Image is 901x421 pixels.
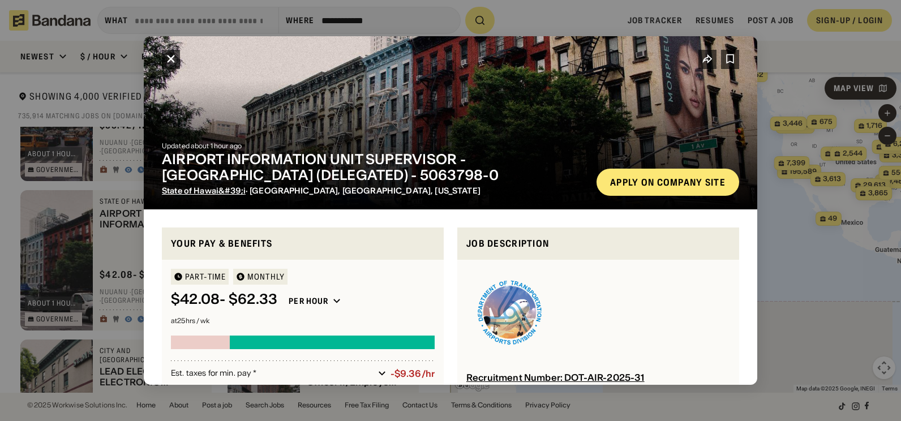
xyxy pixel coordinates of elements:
[289,296,328,306] div: Per hour
[162,186,246,196] span: State of Hawai&#39;i
[162,152,587,184] div: AIRPORT INFORMATION UNIT SUPERVISOR - [GEOGRAPHIC_DATA] (DELEGATED) - 5063798-0
[171,291,277,308] div: $ 42.08 - $62.33
[466,269,549,358] img: 20250724175307_Picture1.png
[185,273,226,281] div: Part-time
[162,143,587,149] div: Updated about 1 hour ago
[171,317,435,324] div: at 25 hrs / wk
[171,368,374,379] div: Est. taxes for min. pay *
[391,368,435,379] div: -$9.36/hr
[466,372,645,383] span: Recruitment Number: DOT-AIR-2025-31
[171,237,435,251] div: Your pay & benefits
[162,186,587,196] div: · [GEOGRAPHIC_DATA], [GEOGRAPHIC_DATA], [US_STATE]
[247,273,285,281] div: MONTHLY
[466,237,730,251] div: Job Description
[610,178,726,187] div: Apply on company site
